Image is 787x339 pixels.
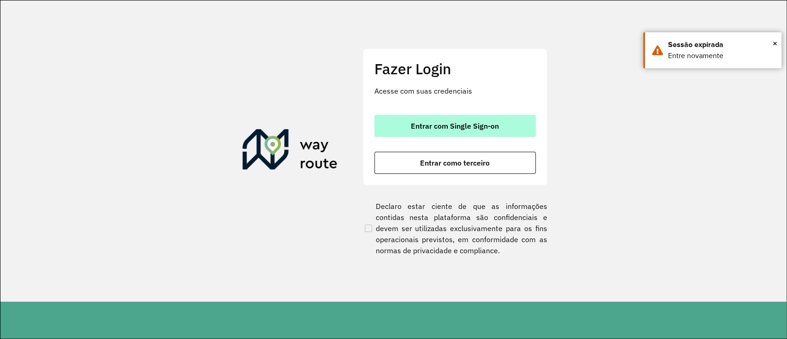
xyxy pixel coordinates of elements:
[420,159,490,167] span: Entrar como terceiro
[374,60,536,77] h2: Fazer Login
[374,115,536,137] button: button
[773,36,777,50] span: ×
[411,122,499,130] span: Entrar com Single Sign-on
[668,50,775,61] div: Entre novamente
[668,39,775,50] div: Sessão expirada
[374,85,536,96] p: Acesse com suas credenciais
[363,201,547,256] label: Declaro estar ciente de que as informações contidas nesta plataforma são confidenciais e devem se...
[243,129,337,173] img: Roteirizador AmbevTech
[374,152,536,174] button: button
[773,36,777,50] button: Close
